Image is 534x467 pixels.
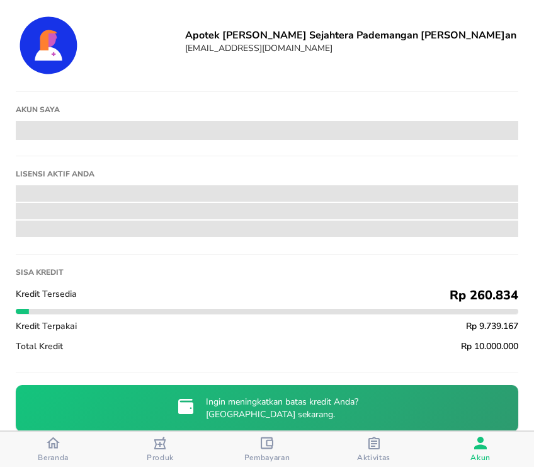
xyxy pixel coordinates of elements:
[244,453,290,463] span: Pembayaran
[466,320,518,332] span: Rp 9.739.167
[16,13,81,78] img: Account Details
[147,453,174,463] span: Produk
[450,287,518,304] span: Rp 260.834
[16,340,63,352] span: Total Kredit
[461,340,518,352] span: Rp 10.000.000
[16,105,518,115] h1: Akun saya
[357,453,390,463] span: Aktivitas
[107,432,214,467] button: Produk
[176,396,196,417] img: credit-limit-upgrade-request-icon
[427,432,534,467] button: Akun
[206,396,358,421] p: Ingin meningkatkan batas kredit Anda? [GEOGRAPHIC_DATA] sekarang.
[38,453,69,463] span: Beranda
[213,432,321,467] button: Pembayaran
[16,267,518,277] h1: Sisa kredit
[16,169,518,179] h1: Lisensi Aktif Anda
[321,432,428,467] button: Aktivitas
[470,453,491,463] span: Akun
[16,288,77,300] span: Kredit Tersedia
[185,42,518,54] h6: [EMAIL_ADDRESS][DOMAIN_NAME]
[185,28,518,42] h6: Apotek [PERSON_NAME] Sejahtera Pademangan [PERSON_NAME]an
[16,320,77,332] span: Kredit Terpakai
